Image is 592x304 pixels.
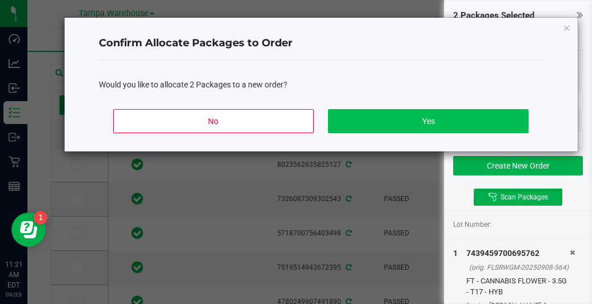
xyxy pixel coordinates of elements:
[328,109,528,133] button: Yes
[99,36,543,51] h4: Confirm Allocate Packages to Order
[99,79,543,91] div: Would you like to allocate 2 Packages to a new order?
[113,109,313,133] button: No
[11,213,46,247] iframe: Resource center
[563,21,571,34] button: Close
[34,211,47,225] iframe: Resource center unread badge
